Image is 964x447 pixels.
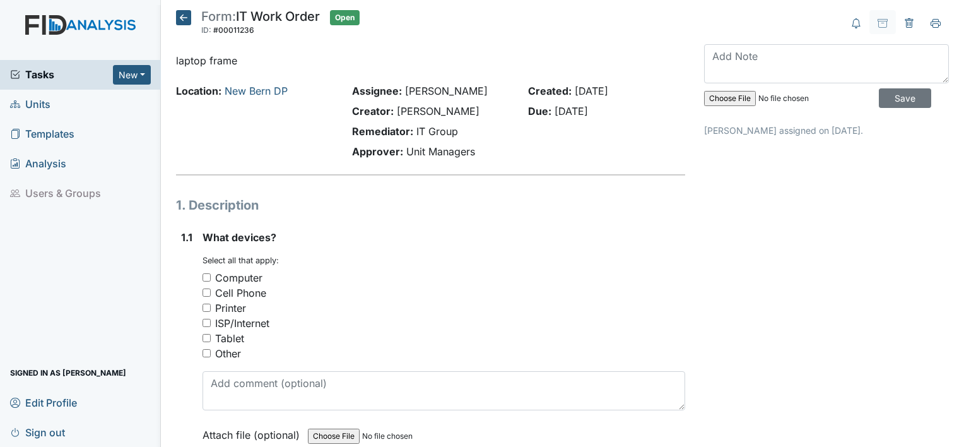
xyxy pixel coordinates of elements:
label: Attach file (optional) [203,420,305,443]
h1: 1. Description [176,196,685,215]
div: Computer [215,270,262,285]
strong: Location: [176,85,221,97]
button: New [113,65,151,85]
div: IT Work Order [201,10,320,38]
a: New Bern DP [225,85,288,97]
div: ISP/Internet [215,316,269,331]
span: IT Group [416,125,458,138]
span: Edit Profile [10,393,77,412]
strong: Assignee: [352,85,402,97]
span: What devices? [203,231,276,244]
span: Analysis [10,154,66,174]
input: Other [203,349,211,357]
span: Open [330,10,360,25]
span: Units [10,95,50,114]
span: Unit Managers [406,145,475,158]
div: Tablet [215,331,244,346]
div: Other [215,346,241,361]
strong: Remediator: [352,125,413,138]
span: Form: [201,9,236,24]
span: [PERSON_NAME] [397,105,479,117]
span: Templates [10,124,74,144]
label: 1.1 [181,230,192,245]
span: ID: [201,25,211,35]
strong: Created: [528,85,572,97]
span: [PERSON_NAME] [405,85,488,97]
p: [PERSON_NAME] assigned on [DATE]. [704,124,949,137]
input: Save [879,88,931,108]
div: Cell Phone [215,285,266,301]
strong: Due: [528,105,551,117]
input: Printer [203,304,211,312]
div: Printer [215,301,246,316]
small: Select all that apply: [203,256,279,265]
strong: Approver: [352,145,403,158]
p: laptop frame [176,53,685,68]
input: Tablet [203,334,211,342]
span: Signed in as [PERSON_NAME] [10,363,126,383]
span: Sign out [10,422,65,442]
input: ISP/Internet [203,319,211,327]
input: Cell Phone [203,289,211,297]
strong: Creator: [352,105,394,117]
a: Tasks [10,67,113,82]
span: [DATE] [555,105,588,117]
span: #00011236 [213,25,254,35]
span: [DATE] [575,85,608,97]
input: Computer [203,273,211,282]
